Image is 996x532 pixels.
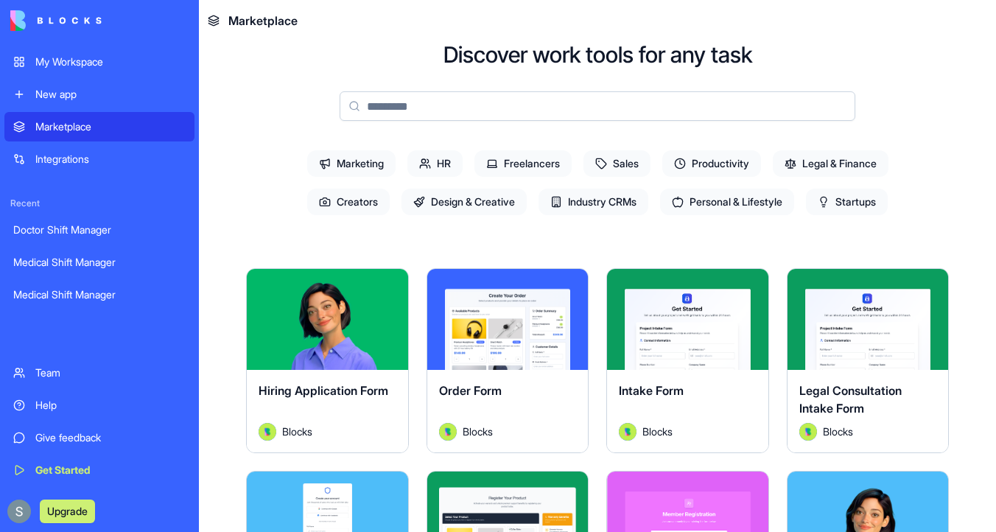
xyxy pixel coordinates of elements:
img: ACg8ocKnDTHbS00rqwWSHQfXf8ia04QnQtz5EDX_Ef5UNrjqV-k=s96-c [7,500,31,523]
div: Team [35,365,186,380]
a: Integrations [4,144,194,174]
span: Sales [583,150,650,177]
span: Blocks [463,424,493,439]
img: Avatar [619,423,636,441]
div: New app [35,87,186,102]
img: logo [10,10,102,31]
a: Legal Consultation Intake FormAvatarBlocks [787,268,950,453]
span: Legal & Finance [773,150,888,177]
img: Avatar [259,423,276,441]
div: Hiring Application Form [259,382,396,423]
div: Get Started [35,463,186,477]
div: Legal Consultation Intake Form [799,382,937,423]
a: Intake FormAvatarBlocks [606,268,769,453]
button: Upgrade [40,500,95,523]
a: Upgrade [40,503,95,518]
span: Hiring Application Form [259,383,388,398]
span: Creators [307,189,390,215]
a: Give feedback [4,423,194,452]
div: Intake Form [619,382,757,423]
div: Medical Shift Manager [13,255,186,270]
a: Get Started [4,455,194,485]
span: Order Form [439,383,502,398]
a: Marketplace [4,112,194,141]
span: Blocks [642,424,673,439]
img: Avatar [439,423,457,441]
a: Medical Shift Manager [4,248,194,277]
a: Order FormAvatarBlocks [427,268,589,453]
span: Industry CRMs [539,189,648,215]
span: Design & Creative [401,189,527,215]
a: Doctor Shift Manager [4,215,194,245]
span: Intake Form [619,383,684,398]
span: Blocks [823,424,853,439]
a: Medical Shift Manager [4,280,194,309]
a: Help [4,391,194,420]
h2: Discover work tools for any task [443,41,752,68]
div: Medical Shift Manager [13,287,186,302]
span: Startups [806,189,888,215]
a: My Workspace [4,47,194,77]
span: Legal Consultation Intake Form [799,383,902,416]
span: HR [407,150,463,177]
span: Marketing [307,150,396,177]
a: New app [4,80,194,109]
span: Marketplace [228,12,298,29]
span: Blocks [282,424,312,439]
div: Marketplace [35,119,186,134]
div: My Workspace [35,55,186,69]
div: Doctor Shift Manager [13,223,186,237]
span: Recent [4,197,194,209]
a: Hiring Application FormAvatarBlocks [246,268,409,453]
div: Help [35,398,186,413]
div: Order Form [439,382,577,423]
span: Personal & Lifestyle [660,189,794,215]
div: Integrations [35,152,186,167]
img: Avatar [799,423,817,441]
a: Team [4,358,194,388]
div: Give feedback [35,430,186,445]
span: Freelancers [474,150,572,177]
span: Productivity [662,150,761,177]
